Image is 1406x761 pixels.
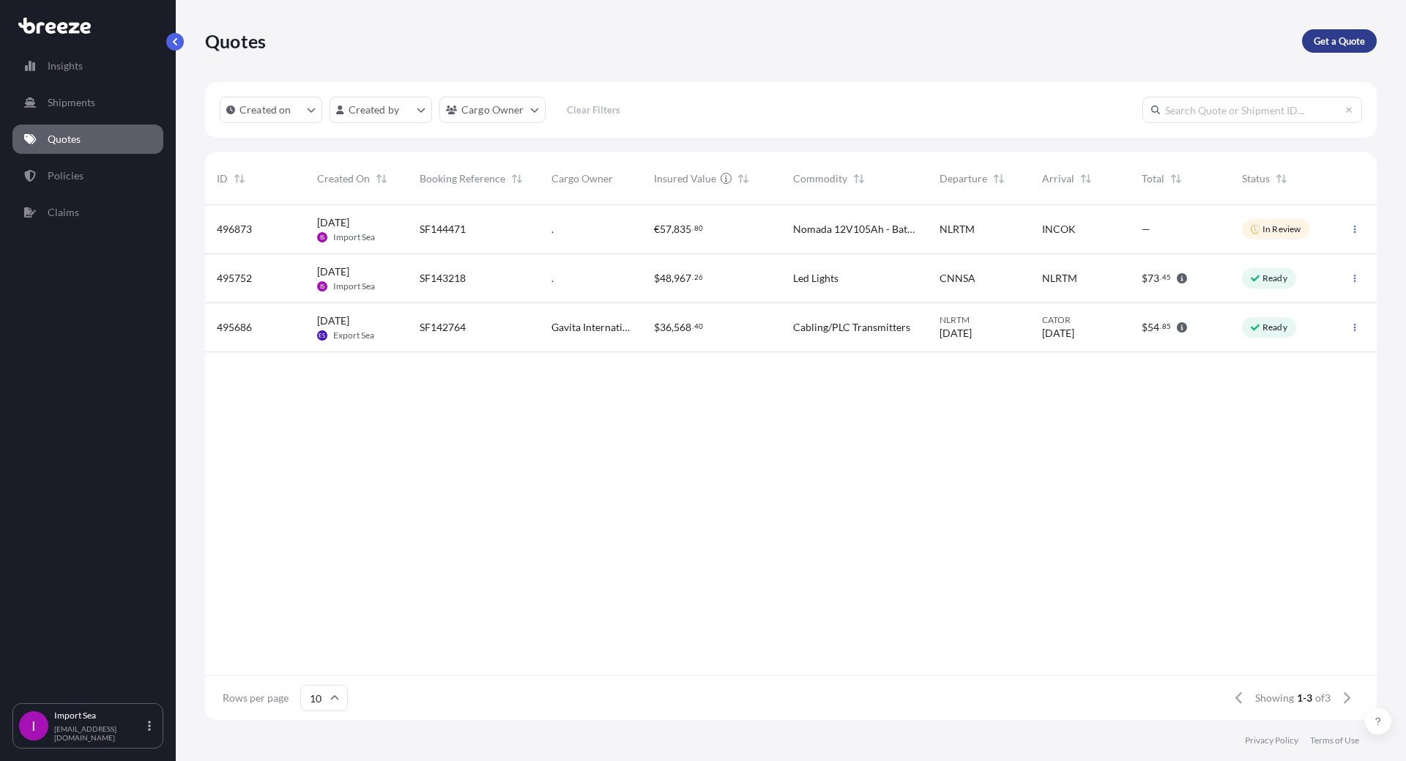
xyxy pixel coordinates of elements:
span: Cargo Owner [551,171,613,186]
a: Quotes [12,125,163,154]
span: 495752 [217,271,252,286]
span: Rows per page [223,691,289,705]
p: Claims [48,205,79,220]
span: NLRTM [940,222,975,237]
span: Created On [317,171,370,186]
p: Get a Quote [1314,34,1365,48]
span: Nomada 12V105Ah - Battery [793,222,916,237]
span: 36 [660,322,672,333]
span: 835 [674,224,691,234]
span: . [692,226,693,231]
span: 496873 [217,222,252,237]
span: SF143218 [420,271,466,286]
p: Cargo Owner [461,103,524,117]
span: Led Lights [793,271,838,286]
span: $ [1142,322,1148,333]
span: 45 [1162,275,1171,280]
span: , [672,322,674,333]
p: Quotes [48,132,81,146]
span: , [672,273,674,283]
span: 57 [660,224,672,234]
a: Shipments [12,88,163,117]
span: 495686 [217,320,252,335]
span: 568 [674,322,691,333]
span: ES [319,328,325,343]
button: Sort [1167,170,1185,188]
p: [EMAIL_ADDRESS][DOMAIN_NAME] [54,724,145,742]
span: [DATE] [317,264,349,279]
p: Ready [1262,272,1287,284]
button: Sort [1273,170,1290,188]
p: Shipments [48,95,95,110]
span: 73 [1148,273,1159,283]
span: Insured Value [654,171,716,186]
span: . [1160,324,1161,329]
span: Gavita International b.v., [551,320,631,335]
a: Get a Quote [1302,29,1377,53]
span: Total [1142,171,1164,186]
span: I [31,719,36,733]
span: Cabling/PLC Transmitters [793,320,910,335]
button: createdBy Filter options [330,97,432,123]
span: NLRTM [940,314,1019,326]
button: Sort [508,170,526,188]
span: 40 [694,324,703,329]
span: NLRTM [1042,271,1077,286]
span: Import Sea [333,281,375,292]
span: , [672,224,674,234]
span: . [551,271,554,286]
span: Departure [940,171,987,186]
p: Insights [48,59,83,73]
span: — [1142,222,1150,237]
span: [DATE] [1042,326,1074,341]
button: Sort [734,170,752,188]
button: Sort [990,170,1008,188]
p: Policies [48,168,83,183]
span: 1-3 [1297,691,1312,705]
button: Sort [373,170,390,188]
span: Booking Reference [420,171,505,186]
p: Quotes [205,29,266,53]
span: € [654,224,660,234]
span: [DATE] [940,326,972,341]
span: Showing [1255,691,1294,705]
span: Arrival [1042,171,1074,186]
p: Clear Filters [567,103,620,117]
span: Status [1242,171,1270,186]
a: Claims [12,198,163,227]
span: 967 [674,273,691,283]
span: . [551,222,554,237]
p: Import Sea [54,710,145,721]
span: INCOK [1042,222,1076,237]
button: Sort [850,170,868,188]
p: Terms of Use [1310,735,1359,746]
span: Export Sea [333,330,374,341]
span: of 3 [1315,691,1331,705]
span: . [692,324,693,329]
span: IS [320,279,324,294]
span: 48 [660,273,672,283]
span: 26 [694,275,703,280]
span: $ [654,322,660,333]
span: SF142764 [420,320,466,335]
span: 54 [1148,322,1159,333]
button: Clear Filters [553,98,635,122]
button: Sort [231,170,248,188]
p: Ready [1262,322,1287,333]
span: 85 [1162,324,1171,329]
span: $ [1142,273,1148,283]
span: SF144471 [420,222,466,237]
button: cargoOwner Filter options [439,97,546,123]
span: . [692,275,693,280]
p: Created by [349,103,400,117]
a: Policies [12,161,163,190]
span: 80 [694,226,703,231]
span: Import Sea [333,231,375,243]
a: Privacy Policy [1245,735,1298,746]
span: CATOR [1042,314,1119,326]
span: $ [654,273,660,283]
p: Created on [239,103,291,117]
input: Search Quote or Shipment ID... [1142,97,1362,123]
button: createdOn Filter options [220,97,322,123]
